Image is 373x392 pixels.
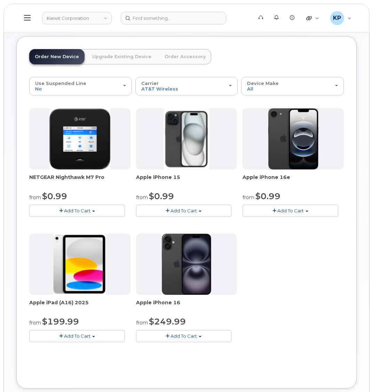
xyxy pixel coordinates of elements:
[136,174,237,188] div: Apple iPhone 15
[247,86,253,92] span: All
[29,320,41,326] small: from
[243,205,338,217] button: Add To Cart
[49,108,111,170] img: nighthawk_m7_pro.png
[136,330,232,342] button: Add To Cart
[268,108,318,170] img: iphone16e.png
[136,299,237,313] div: Apple iPhone 16
[29,299,130,313] div: Apple iPad (A16) 2025
[136,205,232,217] button: Add To Cart
[255,191,280,201] span: $0.99
[325,11,356,25] div: Kristian Patdu
[149,191,174,201] span: $0.99
[29,194,41,201] small: from
[141,80,159,86] span: Carrier
[333,14,341,22] span: KP
[164,108,210,170] img: iphone15.jpg
[301,11,324,25] div: Quicklinks
[243,174,344,188] div: Apple iPhone 16e
[29,174,130,188] div: NETGEAR Nighthawk M7 Pro
[170,333,197,339] span: Add To Cart
[141,86,178,92] span: AT&T Wireless
[35,86,42,92] span: No
[277,208,304,213] span: Add To Cart
[121,12,226,24] input: Find something...
[170,208,197,213] span: Add To Cart
[64,333,90,339] span: Add To Cart
[87,49,157,64] a: Upgrade Existing Device
[53,234,106,295] img: iPad_A16.PNG
[64,208,90,213] span: Add To Cart
[243,194,254,201] small: from
[35,80,86,86] span: Use Suspended Line
[29,77,132,95] button: Use Suspended Line No
[162,234,211,295] img: iphone_16_plus.png
[42,316,79,327] span: $199.99
[135,77,238,95] button: Carrier AT&T Wireless
[29,49,85,64] a: Order New Device
[149,316,186,327] span: $249.99
[42,191,67,201] span: $0.99
[159,49,211,64] a: Order Accessory
[136,320,148,326] small: from
[29,330,125,342] button: Add To Cart
[343,362,368,387] iframe: Messenger Launcher
[136,194,148,201] small: from
[42,12,112,24] a: Kiewit Corporation
[29,205,125,217] button: Add To Cart
[247,80,279,86] span: Device Make
[241,77,344,95] button: Device Make All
